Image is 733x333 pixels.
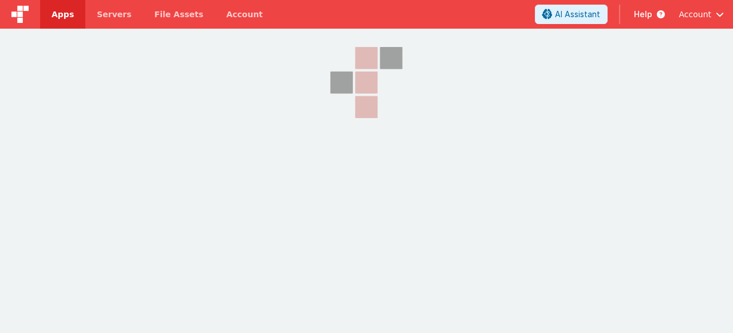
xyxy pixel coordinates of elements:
[535,5,608,24] button: AI Assistant
[679,9,711,20] span: Account
[634,9,652,20] span: Help
[555,9,600,20] span: AI Assistant
[679,9,724,20] button: Account
[52,9,74,20] span: Apps
[97,9,131,20] span: Servers
[155,9,204,20] span: File Assets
